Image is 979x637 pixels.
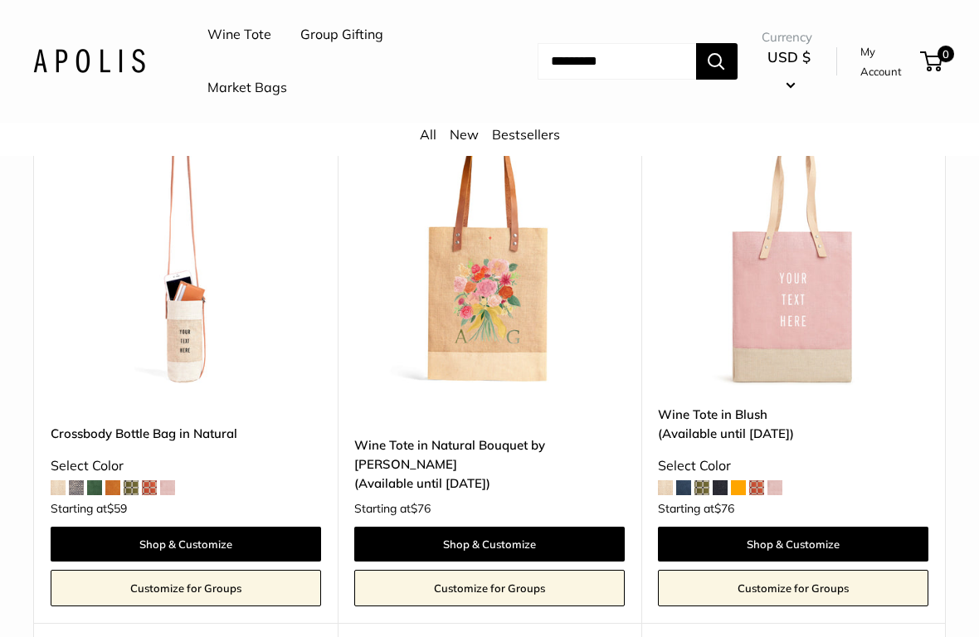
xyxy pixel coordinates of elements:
[354,435,625,494] a: Wine Tote in Natural Bouquet by [PERSON_NAME](Available until [DATE])
[658,454,928,479] div: Select Color
[658,527,928,562] a: Shop & Customize
[762,26,817,49] span: Currency
[354,527,625,562] a: Shop & Customize
[51,118,321,388] a: description_Our first Crossbody Bottle Bagdescription_Effortless Style
[354,118,625,388] a: Wine Tote in Natural Bouquet by Amy LogsdonWine Tote in Natural Bouquet by Amy Logsdon
[411,501,431,516] span: $76
[51,570,321,606] a: Customize for Groups
[938,46,954,62] span: 0
[33,49,145,73] img: Apolis
[538,43,696,80] input: Search...
[51,454,321,479] div: Select Color
[658,118,928,388] a: Wine Tote in BlushWine Tote in Blush
[300,22,383,47] a: Group Gifting
[714,501,734,516] span: $76
[767,48,811,66] span: USD $
[762,44,817,97] button: USD $
[51,527,321,562] a: Shop & Customize
[696,43,738,80] button: Search
[354,118,625,388] img: Wine Tote in Natural Bouquet by Amy Logsdon
[420,126,436,143] a: All
[922,51,942,71] a: 0
[492,126,560,143] a: Bestsellers
[354,570,625,606] a: Customize for Groups
[107,501,127,516] span: $59
[658,570,928,606] a: Customize for Groups
[860,41,914,82] a: My Account
[51,503,127,514] span: Starting at
[207,75,287,100] a: Market Bags
[51,424,321,443] a: Crossbody Bottle Bag in Natural
[207,22,271,47] a: Wine Tote
[51,118,321,388] img: description_Our first Crossbody Bottle Bag
[658,118,928,388] img: Wine Tote in Blush
[658,405,928,444] a: Wine Tote in Blush(Available until [DATE])
[450,126,479,143] a: New
[658,503,734,514] span: Starting at
[354,503,431,514] span: Starting at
